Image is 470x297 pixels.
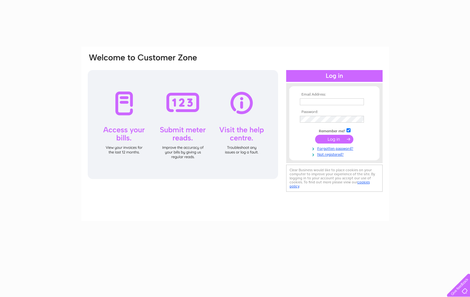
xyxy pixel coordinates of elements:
[300,151,370,157] a: Not registered?
[300,145,370,151] a: Forgotten password?
[298,127,370,134] td: Remember me?
[286,165,383,192] div: Clear Business would like to place cookies on your computer to improve your experience of the sit...
[315,135,353,144] input: Submit
[298,92,370,97] th: Email Address:
[290,180,370,188] a: cookies policy
[298,110,370,114] th: Password:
